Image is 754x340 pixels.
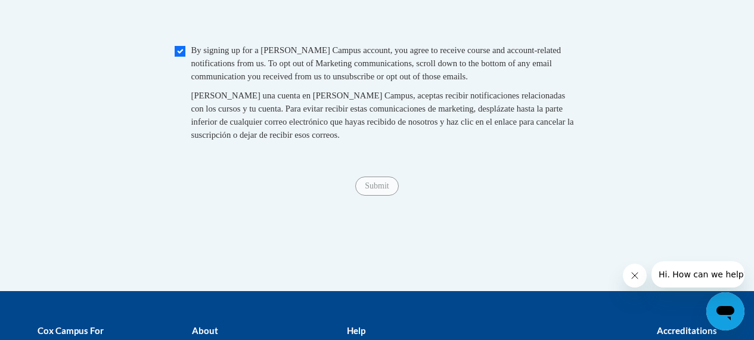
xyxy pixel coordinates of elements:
[706,292,744,330] iframe: Button to launch messaging window
[192,325,218,336] b: About
[651,261,744,288] iframe: Message from company
[191,91,574,140] span: [PERSON_NAME] una cuenta en [PERSON_NAME] Campus, aceptas recibir notificaciones relacionadas con...
[191,45,561,81] span: By signing up for a [PERSON_NAME] Campus account, you agree to receive course and account-related...
[657,325,717,336] b: Accreditations
[623,264,647,288] iframe: Close message
[7,8,97,18] span: Hi. How can we help?
[347,325,365,336] b: Help
[38,325,104,336] b: Cox Campus For
[355,177,398,196] input: Submit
